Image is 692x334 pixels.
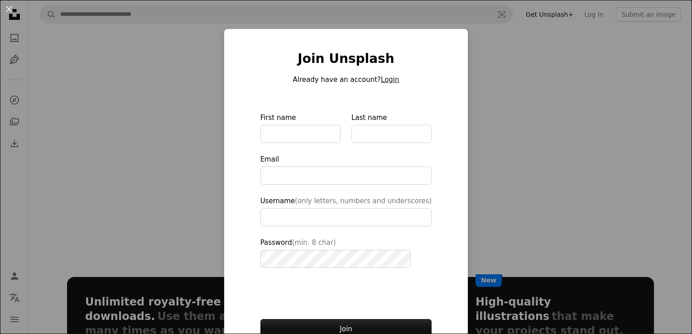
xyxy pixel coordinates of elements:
span: (min. 8 char) [292,239,336,247]
input: Email [260,167,432,185]
span: (only letters, numbers and underscores) [295,197,432,205]
label: Email [260,154,432,185]
label: Password [260,237,432,268]
input: Password(min. 8 char) [260,250,411,268]
label: Username [260,196,432,226]
input: Last name [351,125,432,143]
button: Login [381,74,399,85]
h1: Join Unsplash [260,51,432,67]
label: First name [260,112,341,143]
p: Already have an account? [260,74,432,85]
label: Last name [351,112,432,143]
input: Username(only letters, numbers and underscores) [260,208,432,226]
input: First name [260,125,341,143]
